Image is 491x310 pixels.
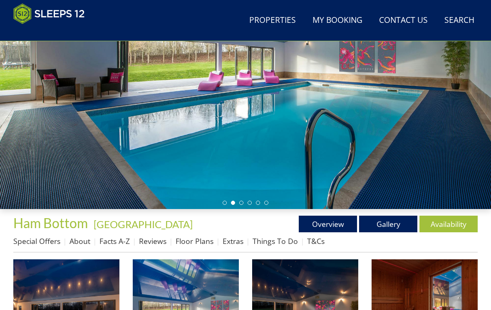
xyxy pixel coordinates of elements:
[90,218,193,230] span: -
[299,216,357,232] a: Overview
[419,216,478,232] a: Availability
[223,236,243,246] a: Extras
[94,218,193,230] a: [GEOGRAPHIC_DATA]
[441,11,478,30] a: Search
[253,236,298,246] a: Things To Do
[99,236,130,246] a: Facts A-Z
[13,215,88,231] span: Ham Bottom
[309,11,366,30] a: My Booking
[246,11,299,30] a: Properties
[13,236,60,246] a: Special Offers
[307,236,325,246] a: T&Cs
[69,236,90,246] a: About
[376,11,431,30] a: Contact Us
[176,236,213,246] a: Floor Plans
[359,216,417,232] a: Gallery
[13,215,90,231] a: Ham Bottom
[13,3,85,24] img: Sleeps 12
[139,236,166,246] a: Reviews
[9,29,97,36] iframe: Customer reviews powered by Trustpilot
